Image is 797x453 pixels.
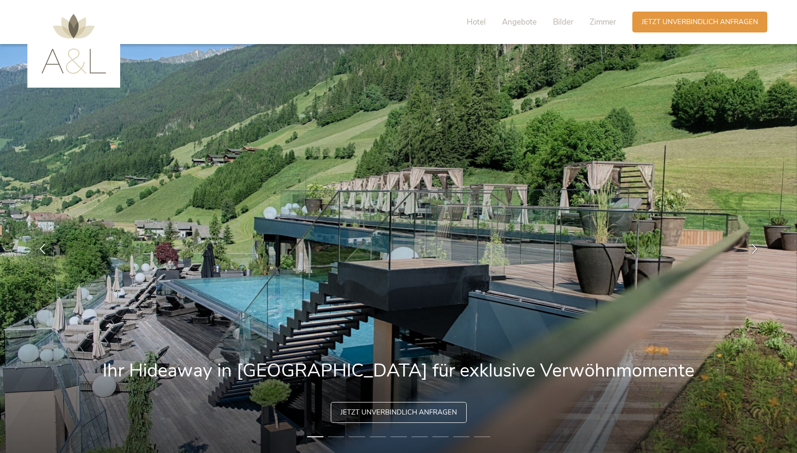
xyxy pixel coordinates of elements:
[590,17,616,27] span: Zimmer
[642,17,758,27] span: Jetzt unverbindlich anfragen
[41,14,106,74] img: AMONTI & LUNARIS Wellnessresort
[467,17,486,27] span: Hotel
[502,17,537,27] span: Angebote
[553,17,573,27] span: Bilder
[341,408,457,417] span: Jetzt unverbindlich anfragen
